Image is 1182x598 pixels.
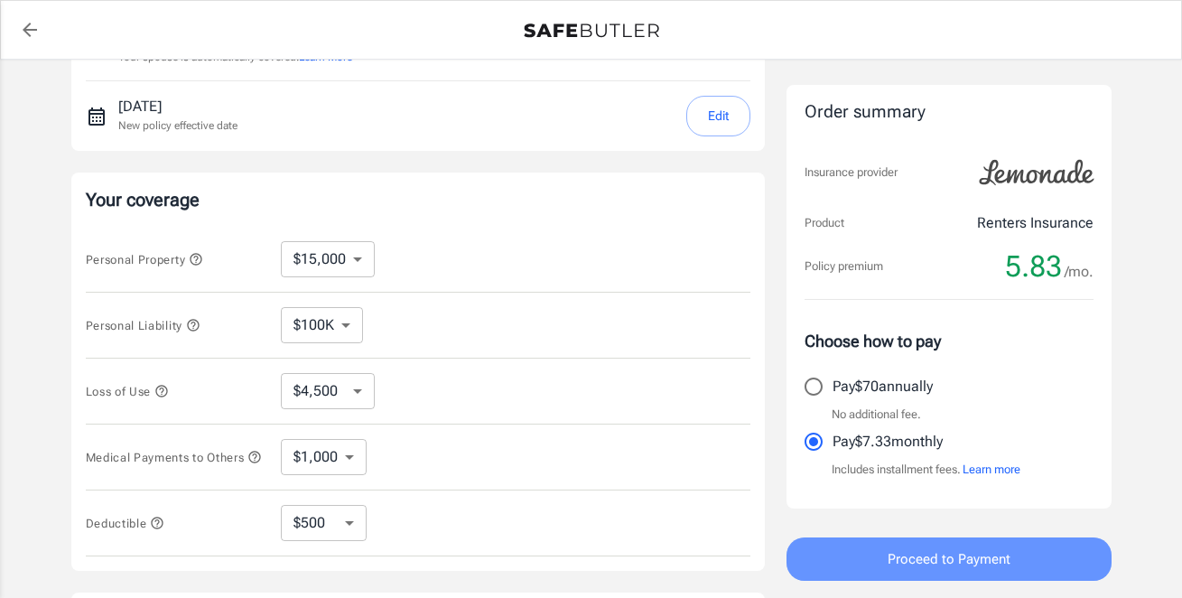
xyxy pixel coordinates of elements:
p: Pay $7.33 monthly [833,431,943,453]
p: [DATE] [118,96,237,117]
span: Personal Property [86,253,203,266]
button: Medical Payments to Others [86,446,263,468]
span: 5.83 [1005,248,1062,285]
button: Edit [686,96,750,136]
img: Back to quotes [524,23,659,38]
span: Personal Liability [86,319,200,332]
img: Lemonade [969,147,1104,198]
button: Loss of Use [86,380,169,402]
span: Proceed to Payment [888,547,1010,571]
p: Your coverage [86,187,750,212]
button: Personal Property [86,248,203,270]
p: Includes installment fees. [832,461,1020,479]
p: No additional fee. [832,406,921,424]
p: New policy effective date [118,117,237,134]
span: Loss of Use [86,385,169,398]
p: Insurance provider [805,164,898,182]
svg: New policy start date [86,106,107,127]
button: Deductible [86,512,165,534]
p: Product [805,214,844,232]
p: Policy premium [805,257,883,276]
p: Choose how to pay [805,329,1094,353]
button: Learn more [963,461,1020,479]
p: Pay $70 annually [833,376,933,397]
span: Deductible [86,517,165,530]
a: back to quotes [12,12,48,48]
span: Medical Payments to Others [86,451,263,464]
div: Order summary [805,99,1094,126]
button: Personal Liability [86,314,200,336]
p: Renters Insurance [977,212,1094,234]
button: Proceed to Payment [786,537,1112,581]
span: /mo. [1065,259,1094,285]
